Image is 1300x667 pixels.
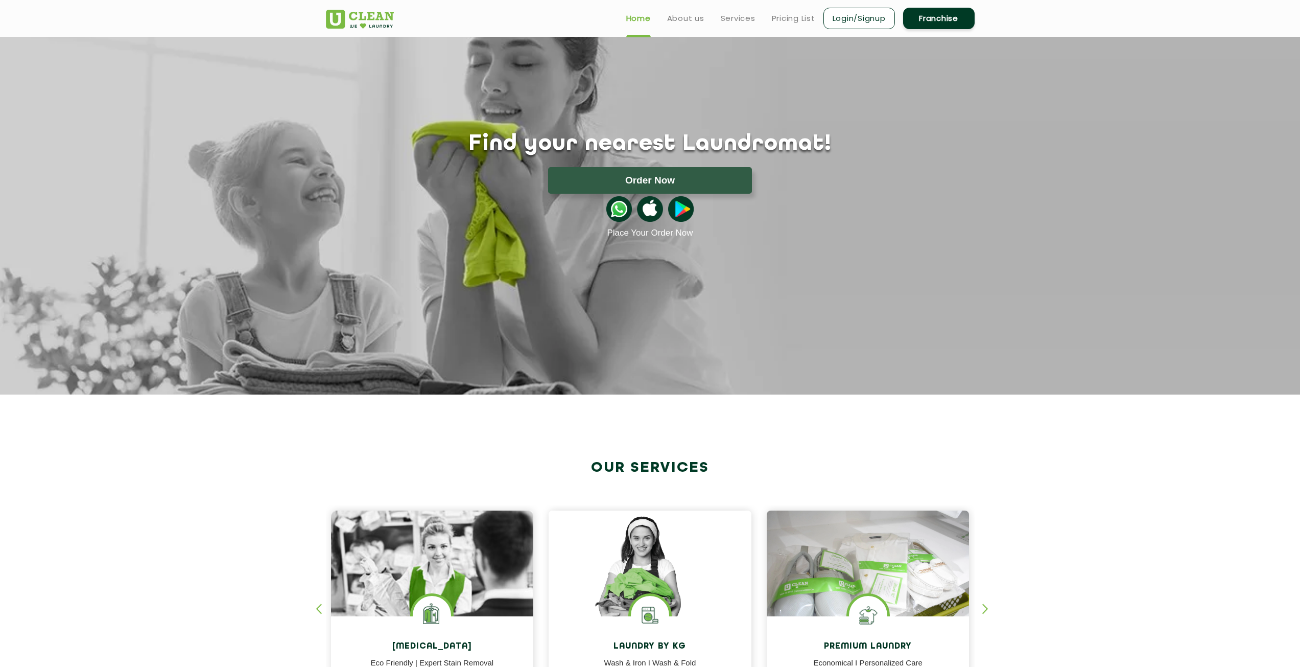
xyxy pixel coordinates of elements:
h4: Laundry by Kg [556,642,744,652]
img: UClean Laundry and Dry Cleaning [326,10,394,29]
h1: Find your nearest Laundromat! [318,131,982,157]
a: Pricing List [772,12,815,25]
h4: [MEDICAL_DATA] [339,642,526,652]
img: whatsappicon.png [606,196,632,222]
img: laundry washing machine [631,596,669,634]
h2: Our Services [326,459,975,476]
a: About us [667,12,704,25]
a: Place Your Order Now [607,228,693,238]
a: Franchise [903,8,975,29]
a: Login/Signup [823,8,895,29]
a: Home [626,12,651,25]
img: laundry done shoes and clothes [767,511,970,646]
button: Order Now [548,167,752,194]
img: Laundry Services near me [413,596,451,634]
img: apple-icon.png [637,196,663,222]
h4: Premium Laundry [774,642,962,652]
img: a girl with laundry basket [549,511,751,646]
img: playstoreicon.png [668,196,694,222]
a: Services [721,12,755,25]
img: Shoes Cleaning [849,596,887,634]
